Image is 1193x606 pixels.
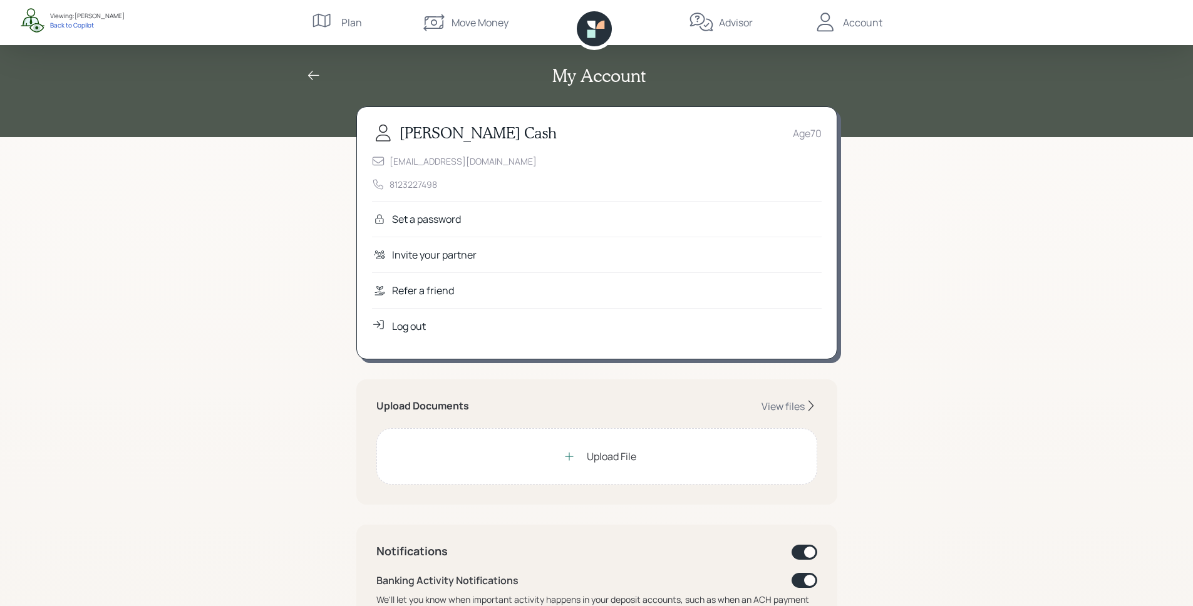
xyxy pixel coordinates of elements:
[392,212,461,227] div: Set a password
[843,15,882,30] div: Account
[793,126,822,141] div: Age 70
[376,400,469,412] h5: Upload Documents
[50,21,125,29] div: Back to Copilot
[762,399,805,413] div: View files
[50,11,125,21] div: Viewing: [PERSON_NAME]
[390,178,437,191] div: 8123227498
[587,449,636,464] div: Upload File
[341,15,362,30] div: Plan
[390,155,537,168] div: [EMAIL_ADDRESS][DOMAIN_NAME]
[376,545,448,558] h4: Notifications
[719,15,753,30] div: Advisor
[452,15,509,30] div: Move Money
[392,283,454,298] div: Refer a friend
[552,65,646,86] h2: My Account
[392,247,477,262] div: Invite your partner
[376,573,519,588] div: Banking Activity Notifications
[392,319,426,334] div: Log out
[400,124,557,142] h3: [PERSON_NAME] Cash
